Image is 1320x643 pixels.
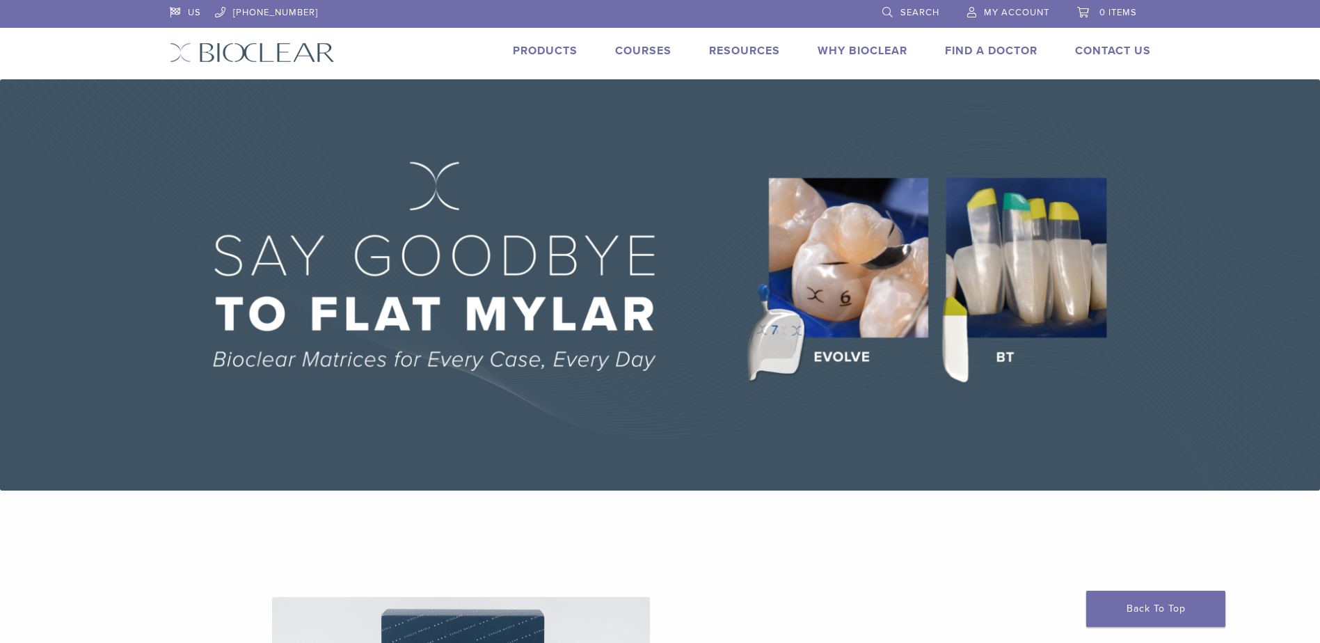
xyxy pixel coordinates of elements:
[615,44,671,58] a: Courses
[984,7,1049,18] span: My Account
[709,44,780,58] a: Resources
[945,44,1037,58] a: Find A Doctor
[1086,591,1225,627] a: Back To Top
[513,44,578,58] a: Products
[1075,44,1151,58] a: Contact Us
[1099,7,1137,18] span: 0 items
[170,42,335,63] img: Bioclear
[900,7,939,18] span: Search
[818,44,907,58] a: Why Bioclear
